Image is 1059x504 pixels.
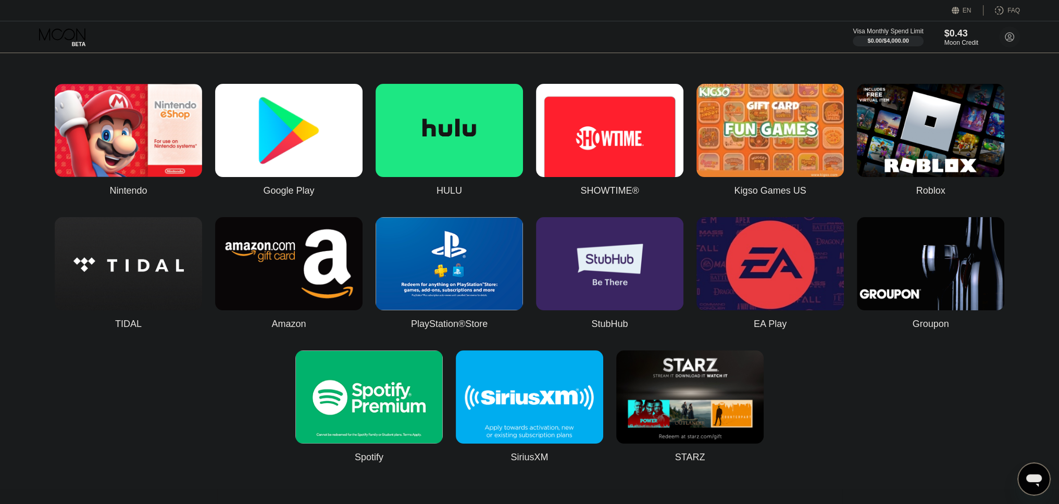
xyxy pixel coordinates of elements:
[271,319,306,330] div: Amazon
[675,452,705,463] div: STARZ
[944,39,978,46] div: Moon Credit
[591,319,628,330] div: StubHub
[912,319,949,330] div: Groupon
[115,319,142,330] div: TIDAL
[916,185,945,196] div: Roblox
[510,452,548,463] div: SiriusXM
[580,185,639,196] div: SHOWTIME®
[963,7,971,14] div: EN
[983,5,1020,16] div: FAQ
[263,185,314,196] div: Google Play
[952,5,983,16] div: EN
[437,185,462,196] div: HULU
[1017,462,1051,496] iframe: Button to launch messaging window
[1007,7,1020,14] div: FAQ
[754,319,787,330] div: EA Play
[867,37,909,44] div: $0.00 / $4,000.00
[944,28,978,39] div: $0.43
[853,28,923,46] div: Visa Monthly Spend Limit$0.00/$4,000.00
[109,185,147,196] div: Nintendo
[355,452,383,463] div: Spotify
[853,28,923,35] div: Visa Monthly Spend Limit
[944,28,978,46] div: $0.43Moon Credit
[411,319,488,330] div: PlayStation®Store
[734,185,806,196] div: Kigso Games US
